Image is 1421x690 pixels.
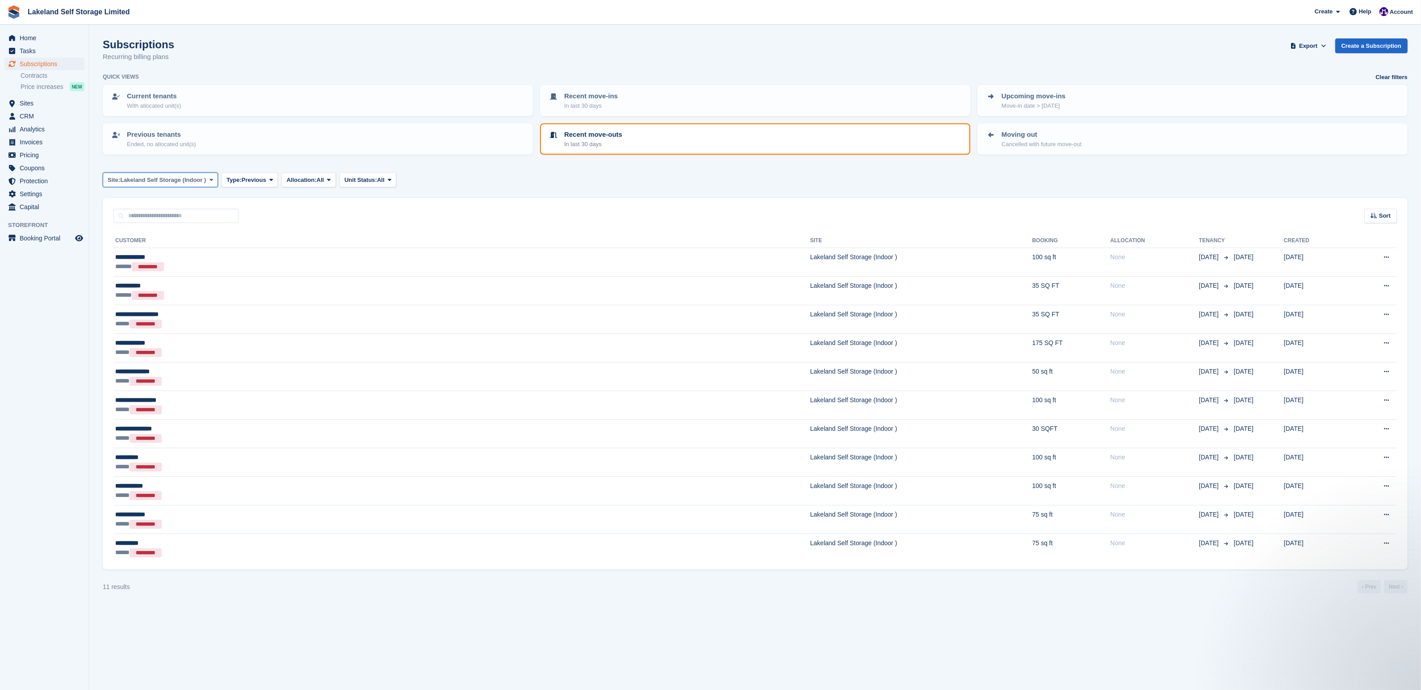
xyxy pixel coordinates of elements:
[21,82,84,92] a: Price increases NEW
[1110,310,1199,319] div: None
[104,124,532,154] a: Previous tenants Ended, no allocated unit(s)
[103,172,218,187] button: Site: Lakeland Self Storage (Indoor )
[222,172,278,187] button: Type: Previous
[810,362,1032,391] td: Lakeland Self Storage (Indoor )
[127,91,181,101] p: Current tenants
[20,110,73,122] span: CRM
[20,162,73,174] span: Coupons
[4,162,84,174] a: menu
[1032,305,1111,334] td: 35 SQ FT
[1002,91,1065,101] p: Upcoming move-ins
[1199,539,1220,548] span: [DATE]
[377,176,385,185] span: All
[1284,477,1349,505] td: [DATE]
[20,136,73,148] span: Invoices
[1032,448,1111,477] td: 100 sq ft
[317,176,324,185] span: All
[340,172,396,187] button: Unit Status: All
[564,91,618,101] p: Recent move-ins
[1356,580,1409,593] nav: Page
[103,52,174,62] p: Recurring billing plans
[1284,362,1349,391] td: [DATE]
[1234,454,1253,461] span: [DATE]
[1284,391,1349,420] td: [DATE]
[113,234,810,248] th: Customer
[4,149,84,161] a: menu
[1110,281,1199,290] div: None
[20,58,73,70] span: Subscriptions
[20,123,73,135] span: Analytics
[1110,234,1199,248] th: Allocation
[810,334,1032,362] td: Lakeland Self Storage (Indoor )
[564,101,618,110] p: In last 30 days
[1032,234,1111,248] th: Booking
[4,175,84,187] a: menu
[1199,252,1220,262] span: [DATE]
[1110,395,1199,405] div: None
[541,86,969,115] a: Recent move-ins In last 30 days
[810,420,1032,448] td: Lakeland Self Storage (Indoor )
[1032,534,1111,562] td: 75 sq ft
[1234,339,1253,346] span: [DATE]
[127,101,181,110] p: With allocated unit(s)
[1234,311,1253,318] span: [DATE]
[1315,7,1333,16] span: Create
[1284,305,1349,334] td: [DATE]
[1199,424,1220,433] span: [DATE]
[541,124,969,154] a: Recent move-outs In last 30 days
[1379,7,1388,16] img: Nick Aynsley
[281,172,336,187] button: Allocation: All
[4,201,84,213] a: menu
[127,130,196,140] p: Previous tenants
[1199,234,1230,248] th: Tenancy
[20,201,73,213] span: Capital
[1110,481,1199,491] div: None
[810,234,1032,248] th: Site
[1284,234,1349,248] th: Created
[1199,281,1220,290] span: [DATE]
[4,232,84,244] a: menu
[1032,334,1111,362] td: 175 SQ FT
[103,38,174,50] h1: Subscriptions
[1110,252,1199,262] div: None
[1358,580,1381,593] a: Previous
[1335,38,1408,53] a: Create a Subscription
[810,534,1032,562] td: Lakeland Self Storage (Indoor )
[564,130,622,140] p: Recent move-outs
[4,97,84,109] a: menu
[1032,362,1111,391] td: 50 sq ft
[1110,367,1199,376] div: None
[1284,420,1349,448] td: [DATE]
[1199,395,1220,405] span: [DATE]
[70,82,84,91] div: NEW
[74,233,84,244] a: Preview store
[4,123,84,135] a: menu
[4,32,84,44] a: menu
[4,188,84,200] a: menu
[226,176,242,185] span: Type:
[20,188,73,200] span: Settings
[1234,425,1253,432] span: [DATE]
[103,73,139,81] h6: Quick views
[108,176,120,185] span: Site:
[1234,282,1253,289] span: [DATE]
[810,477,1032,505] td: Lakeland Self Storage (Indoor )
[564,140,622,149] p: In last 30 days
[1032,277,1111,305] td: 35 SQ FT
[1234,539,1253,547] span: [DATE]
[1199,510,1220,519] span: [DATE]
[120,176,206,185] span: Lakeland Self Storage (Indoor )
[1110,539,1199,548] div: None
[1234,511,1253,518] span: [DATE]
[127,140,196,149] p: Ended, no allocated unit(s)
[1032,420,1111,448] td: 30 SQFT
[1284,448,1349,477] td: [DATE]
[1284,277,1349,305] td: [DATE]
[242,176,266,185] span: Previous
[978,124,1407,154] a: Moving out Cancelled with future move-out
[810,277,1032,305] td: Lakeland Self Storage (Indoor )
[4,110,84,122] a: menu
[810,305,1032,334] td: Lakeland Self Storage (Indoor )
[1234,396,1253,404] span: [DATE]
[4,58,84,70] a: menu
